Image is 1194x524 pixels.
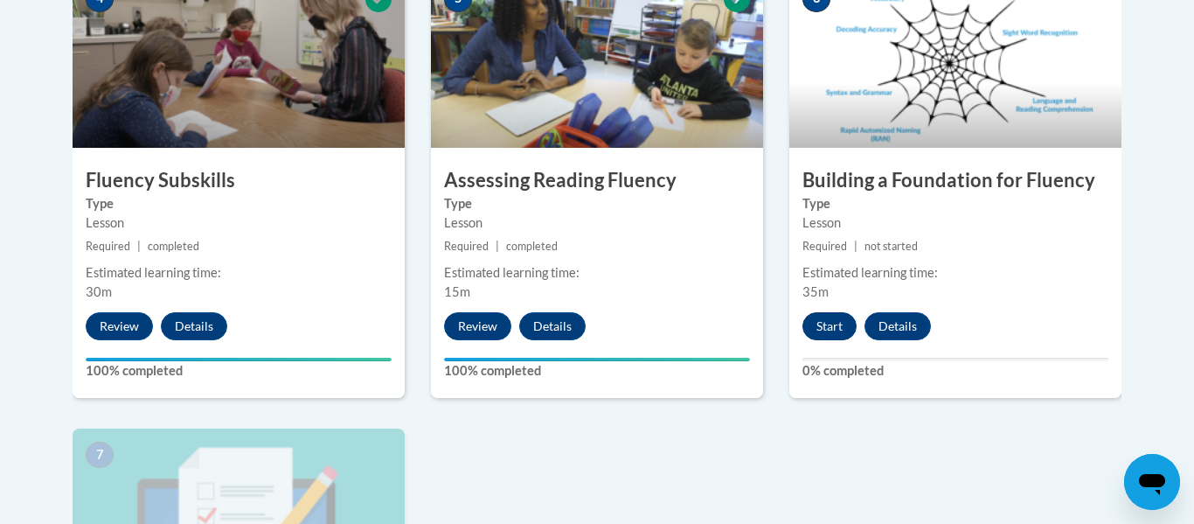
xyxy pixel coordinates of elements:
[73,167,405,194] h3: Fluency Subskills
[86,312,153,340] button: Review
[444,263,750,283] div: Estimated learning time:
[802,263,1108,283] div: Estimated learning time:
[444,361,750,381] label: 100% completed
[444,312,511,340] button: Review
[444,213,750,233] div: Lesson
[864,240,918,253] span: not started
[86,213,392,233] div: Lesson
[519,312,586,340] button: Details
[148,240,199,253] span: completed
[506,240,558,253] span: completed
[802,284,829,299] span: 35m
[802,312,857,340] button: Start
[161,312,227,340] button: Details
[802,213,1108,233] div: Lesson
[1124,454,1180,510] iframe: Button to launch messaging window
[802,194,1108,213] label: Type
[444,194,750,213] label: Type
[86,194,392,213] label: Type
[444,358,750,361] div: Your progress
[86,263,392,283] div: Estimated learning time:
[86,361,392,381] label: 100% completed
[86,358,392,361] div: Your progress
[496,240,499,253] span: |
[789,167,1121,194] h3: Building a Foundation for Fluency
[137,240,141,253] span: |
[444,240,489,253] span: Required
[86,240,130,253] span: Required
[802,240,847,253] span: Required
[431,167,763,194] h3: Assessing Reading Fluency
[802,361,1108,381] label: 0% completed
[444,284,470,299] span: 15m
[854,240,857,253] span: |
[864,312,931,340] button: Details
[86,442,114,468] span: 7
[86,284,112,299] span: 30m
